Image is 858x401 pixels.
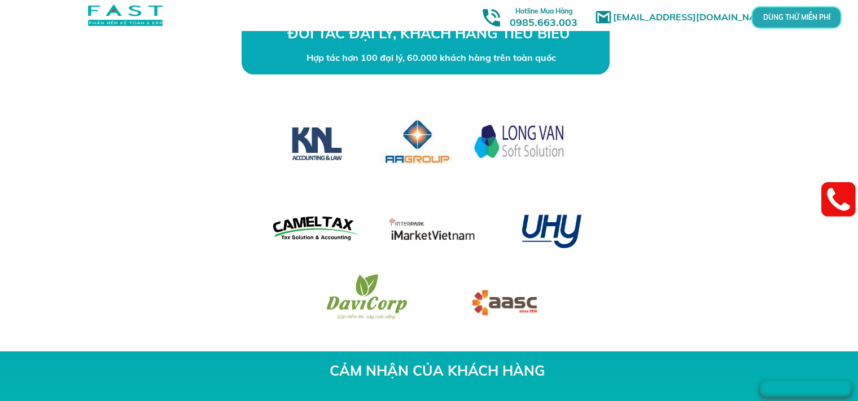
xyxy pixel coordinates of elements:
[613,10,780,25] h1: [EMAIL_ADDRESS][DOMAIN_NAME]
[497,4,590,28] h3: 0985.663.003
[330,359,548,382] h3: CẢM NHẬN CỦA KHÁCH HÀNG
[767,11,826,24] p: DÙNG THỬ MIỄN PHÍ
[515,7,572,15] span: Hotline Mua Hàng
[287,22,571,45] h3: ĐỐI TÁC ĐẠI LÝ, KHÁCH HÀNG TIÊU BIỂU
[307,51,561,65] div: Hợp tác hơn 100 đại lý, 60.000 khách hàng trên toàn quốc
